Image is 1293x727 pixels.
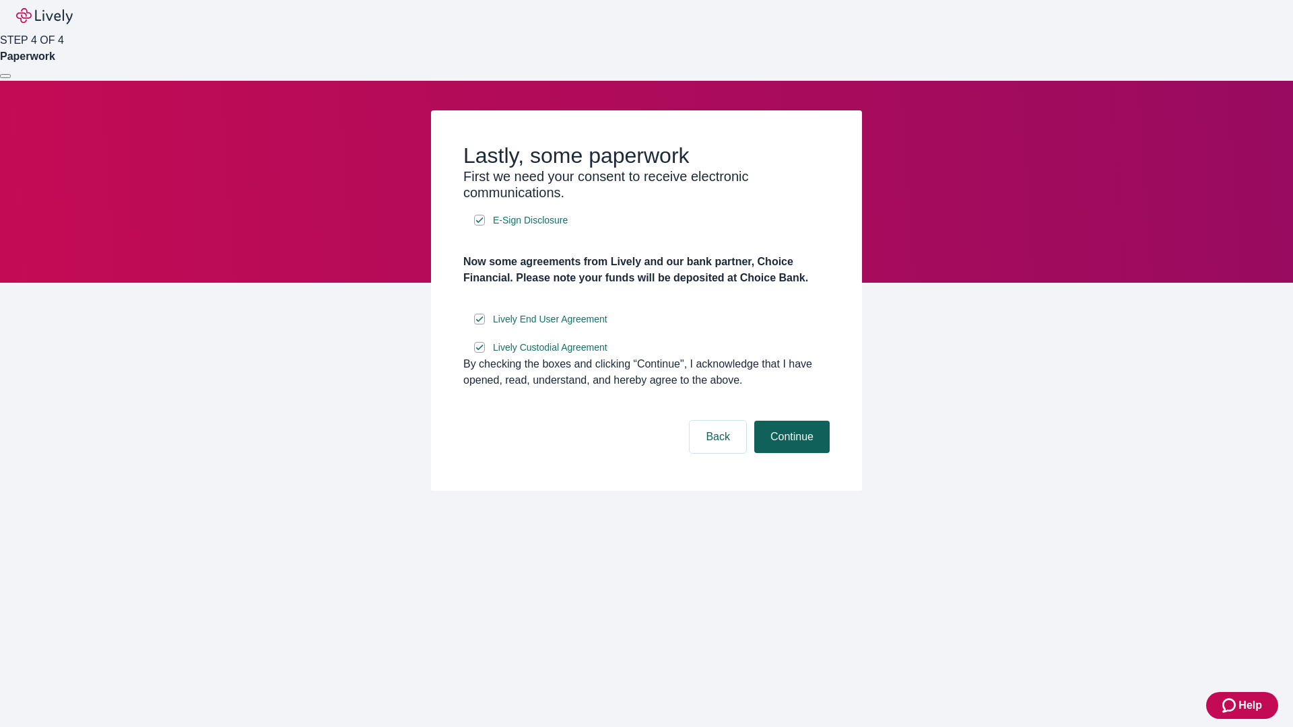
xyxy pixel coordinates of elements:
div: By checking the boxes and clicking “Continue", I acknowledge that I have opened, read, understand... [463,356,830,388]
span: Lively Custodial Agreement [493,341,607,355]
a: e-sign disclosure document [490,339,610,356]
img: Lively [16,8,73,24]
h4: Now some agreements from Lively and our bank partner, Choice Financial. Please note your funds wi... [463,254,830,286]
button: Continue [754,421,830,453]
a: e-sign disclosure document [490,311,610,328]
h2: Lastly, some paperwork [463,143,830,168]
h3: First we need your consent to receive electronic communications. [463,168,830,201]
button: Back [690,421,746,453]
button: Zendesk support iconHelp [1206,692,1278,719]
a: e-sign disclosure document [490,212,570,229]
svg: Zendesk support icon [1222,697,1238,714]
span: E-Sign Disclosure [493,213,568,228]
span: Lively End User Agreement [493,312,607,326]
span: Help [1238,697,1262,714]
